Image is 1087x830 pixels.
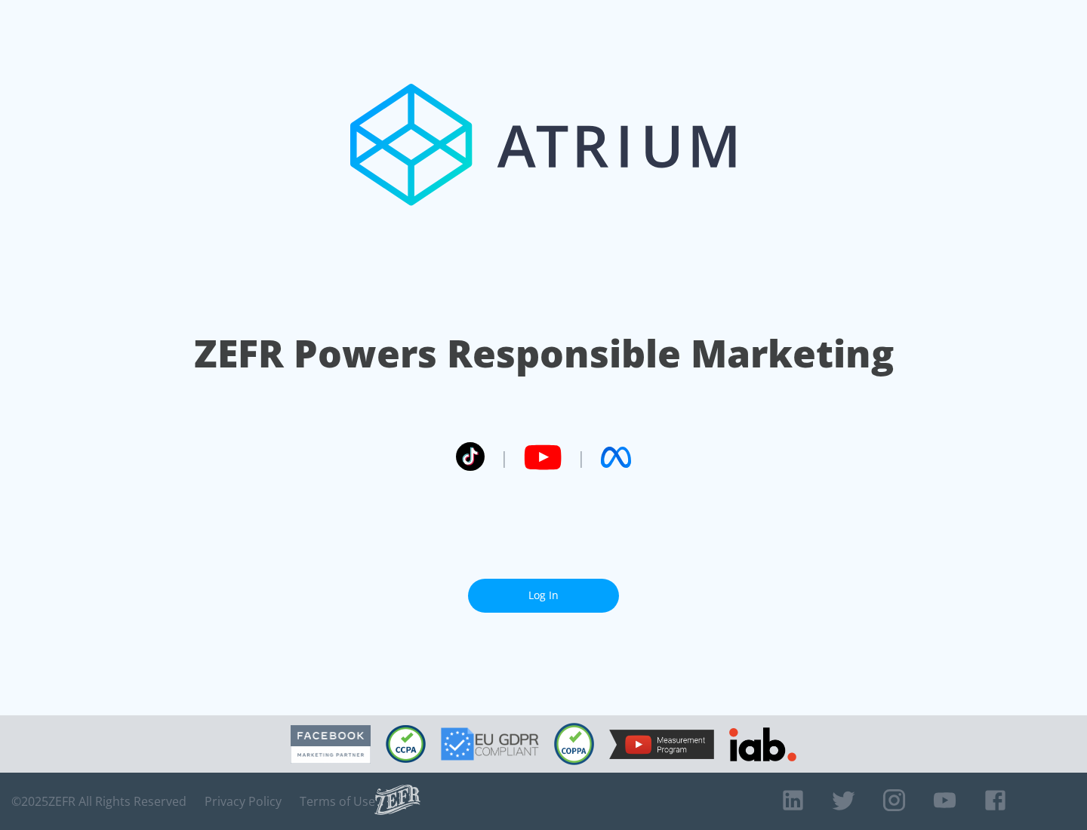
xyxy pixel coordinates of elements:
img: YouTube Measurement Program [609,730,714,759]
h1: ZEFR Powers Responsible Marketing [194,327,894,380]
img: Facebook Marketing Partner [291,725,371,764]
a: Terms of Use [300,794,375,809]
a: Privacy Policy [205,794,282,809]
span: | [500,446,509,469]
span: © 2025 ZEFR All Rights Reserved [11,794,186,809]
img: GDPR Compliant [441,727,539,761]
span: | [577,446,586,469]
img: CCPA Compliant [386,725,426,763]
img: COPPA Compliant [554,723,594,765]
img: IAB [729,727,796,761]
a: Log In [468,579,619,613]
